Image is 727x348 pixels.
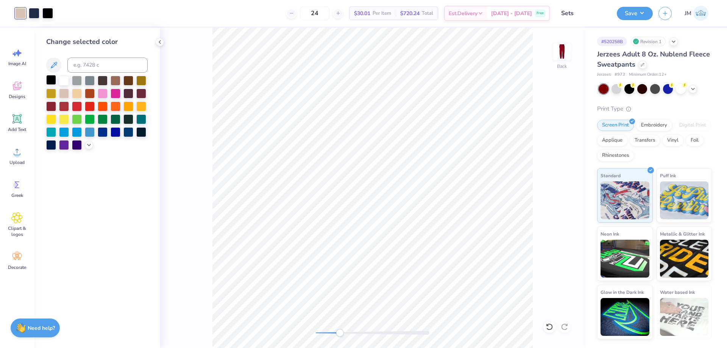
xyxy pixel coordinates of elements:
span: $30.01 [354,9,370,17]
img: Neon Ink [601,240,649,278]
span: Jerzees Adult 8 Oz. Nublend Fleece Sweatpants [597,50,710,69]
strong: Need help? [28,325,55,332]
div: Print Type [597,105,712,113]
input: e.g. 7428 c [67,58,148,73]
span: Water based Ink [660,288,695,296]
span: Per Item [373,9,391,17]
span: Neon Ink [601,230,619,238]
span: Total [422,9,433,17]
div: Revision 1 [631,37,666,46]
span: Metallic & Glitter Ink [660,230,705,238]
div: Foil [686,135,704,146]
div: Screen Print [597,120,634,131]
span: # 973 [615,72,625,78]
span: Greek [11,192,23,198]
span: Add Text [8,126,26,133]
div: Applique [597,135,627,146]
a: JM [681,6,712,21]
div: Transfers [630,135,660,146]
input: Untitled Design [555,6,611,21]
div: Back [557,63,567,70]
span: Minimum Order: 12 + [629,72,667,78]
span: Est. Delivery [449,9,477,17]
div: Embroidery [636,120,672,131]
img: Standard [601,181,649,219]
span: Jerzees [597,72,611,78]
span: Glow in the Dark Ink [601,288,644,296]
img: Joshua Macky Gaerlan [693,6,708,21]
span: Clipart & logos [5,225,30,237]
span: [DATE] - [DATE] [491,9,532,17]
span: Image AI [8,61,26,67]
div: Rhinestones [597,150,634,161]
button: Save [617,7,653,20]
span: Designs [9,94,25,100]
span: Standard [601,172,621,179]
span: Free [537,11,544,16]
span: JM [685,9,691,18]
span: $720.24 [400,9,420,17]
img: Back [554,44,569,59]
span: Puff Ink [660,172,676,179]
div: Accessibility label [336,329,343,337]
img: Water based Ink [660,298,709,336]
input: – – [300,6,329,20]
div: Digital Print [674,120,711,131]
img: Puff Ink [660,181,709,219]
span: Decorate [8,264,26,270]
div: # 520258B [597,37,627,46]
span: Upload [9,159,25,165]
div: Change selected color [46,37,148,47]
div: Vinyl [662,135,683,146]
img: Metallic & Glitter Ink [660,240,709,278]
img: Glow in the Dark Ink [601,298,649,336]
